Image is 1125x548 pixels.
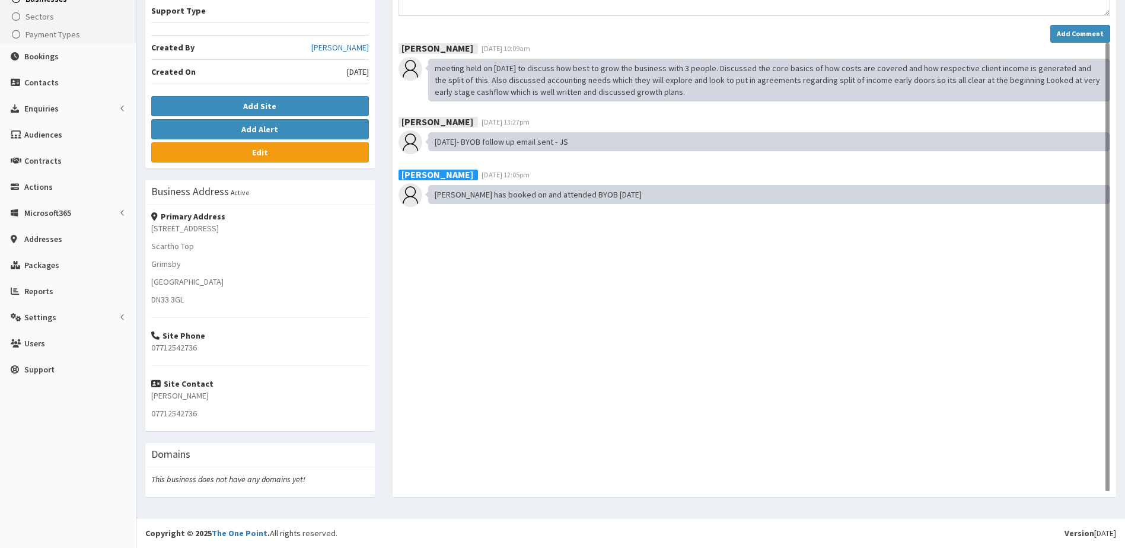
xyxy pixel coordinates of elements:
small: Active [231,188,249,197]
p: DN33 3GL [151,294,369,305]
span: [DATE] [347,66,369,78]
span: Sectors [26,11,54,22]
span: [DATE] 10:09am [482,44,530,53]
span: [DATE] 13:27pm [482,117,530,126]
span: Audiences [24,129,62,140]
b: Add Site [243,101,276,111]
span: Enquiries [24,103,59,114]
span: Bookings [24,51,59,62]
span: Contracts [24,155,62,166]
strong: Primary Address [151,211,225,222]
div: [PERSON_NAME] has booked on and attended BYOB [DATE] [428,185,1110,204]
h3: Domains [151,449,190,460]
footer: All rights reserved. [136,518,1125,548]
span: Settings [24,312,56,323]
p: Grimsby [151,258,369,270]
b: Add Alert [241,124,278,135]
b: Created On [151,66,196,77]
p: Scartho Top [151,240,369,252]
b: [PERSON_NAME] [401,168,473,180]
span: Users [24,338,45,349]
span: Addresses [24,234,62,244]
span: Packages [24,260,59,270]
a: The One Point [212,528,267,539]
p: 07712542736 [151,342,369,353]
b: [PERSON_NAME] [401,42,473,53]
span: Reports [24,286,53,297]
div: [DATE] [1065,527,1116,539]
span: Support [24,364,55,375]
b: [PERSON_NAME] [401,115,473,127]
p: [PERSON_NAME] [151,390,369,402]
a: [PERSON_NAME] [311,42,369,53]
strong: Site Contact [151,378,213,389]
span: Contacts [24,77,59,88]
a: Payment Types [3,26,136,43]
div: [DATE]- BYOB follow up email sent - JS [428,132,1110,151]
b: Version [1065,528,1094,539]
button: Add Alert [151,119,369,139]
a: Sectors [3,8,136,26]
b: Edit [252,147,268,158]
div: meeting held on [DATE] to discuss how best to grow the business with 3 people. Discussed the core... [428,59,1110,101]
p: 07712542736 [151,407,369,419]
span: Microsoft365 [24,208,71,218]
strong: Add Comment [1057,29,1104,38]
p: [STREET_ADDRESS] [151,222,369,234]
b: Created By [151,42,195,53]
h3: Business Address [151,186,229,197]
p: [GEOGRAPHIC_DATA] [151,276,369,288]
strong: Site Phone [151,330,205,341]
span: [DATE] 12:05pm [482,170,530,179]
strong: Copyright © 2025 . [145,528,270,539]
b: Support Type [151,5,206,16]
i: This business does not have any domains yet! [151,474,305,485]
span: Payment Types [26,29,80,40]
span: Actions [24,181,53,192]
button: Add Comment [1050,25,1110,43]
a: Edit [151,142,369,163]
